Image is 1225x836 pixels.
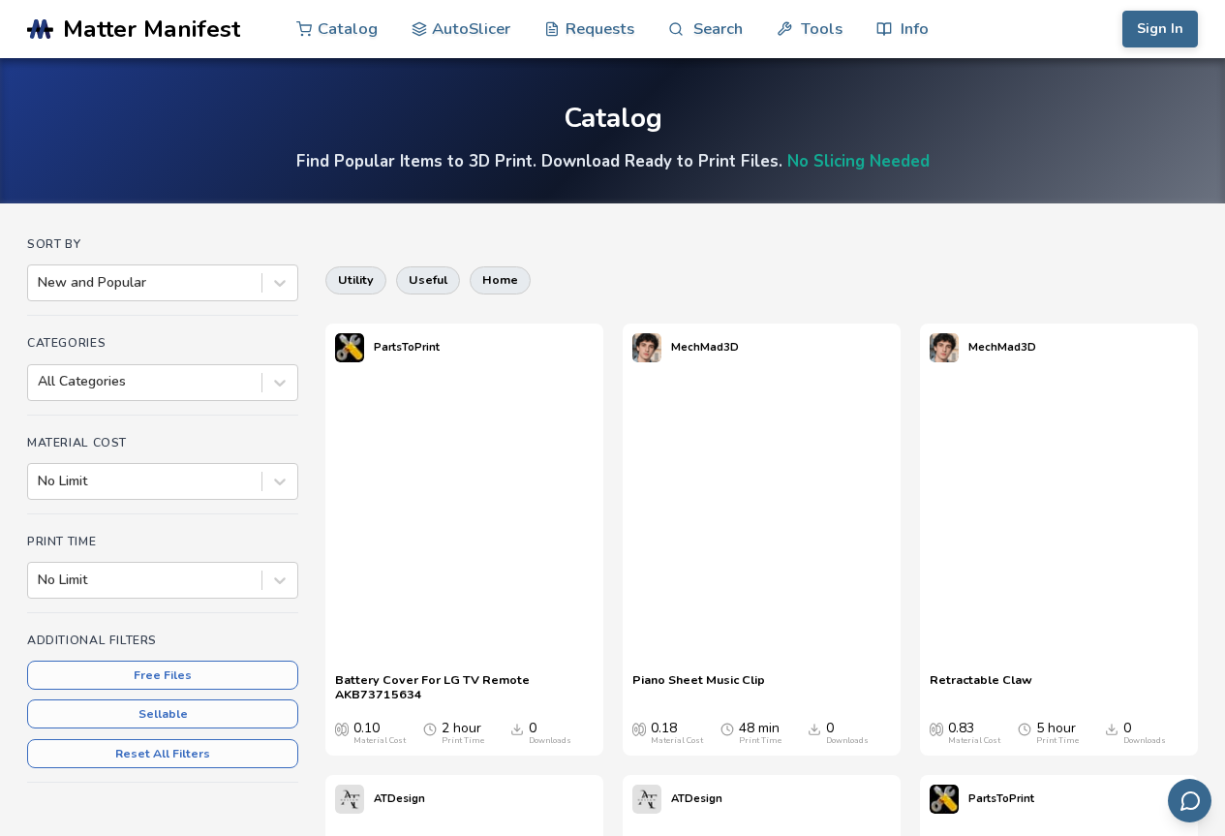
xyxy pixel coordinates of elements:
[1036,721,1079,746] div: 5 hour
[27,739,298,768] button: Reset All Filters
[632,785,661,814] img: ATDesign's profile
[353,721,406,746] div: 0.10
[632,333,661,362] img: MechMad3D's profile
[564,104,662,134] div: Catalog
[529,736,571,746] div: Downloads
[470,266,531,294] button: home
[374,337,440,357] p: PartsToPrint
[442,736,484,746] div: Print Time
[27,237,298,251] h4: Sort By
[63,15,240,43] span: Matter Manifest
[1036,736,1079,746] div: Print Time
[529,721,571,746] div: 0
[325,266,386,294] button: utility
[920,324,1046,372] a: MechMad3D's profileMechMad3D
[335,333,364,362] img: PartsToPrint's profile
[27,535,298,548] h4: Print Time
[335,721,349,736] span: Average Cost
[38,374,42,389] input: All Categories
[38,474,42,489] input: No Limit
[1122,11,1198,47] button: Sign In
[632,721,646,736] span: Average Cost
[38,275,42,291] input: New and Popular
[335,785,364,814] img: ATDesign's profile
[1168,779,1211,822] button: Send feedback via email
[739,736,781,746] div: Print Time
[423,721,437,736] span: Average Print Time
[826,736,869,746] div: Downloads
[651,736,703,746] div: Material Cost
[632,672,765,701] a: Piano Sheet Music Clip
[1018,721,1031,736] span: Average Print Time
[948,736,1000,746] div: Material Cost
[1105,721,1118,736] span: Downloads
[968,789,1034,809] p: PartsToPrint
[442,721,484,746] div: 2 hour
[920,775,1044,823] a: PartsToPrint's profilePartsToPrint
[671,789,722,809] p: ATDesign
[623,324,749,372] a: MechMad3D's profileMechMad3D
[930,333,959,362] img: MechMad3D's profile
[948,721,1000,746] div: 0.83
[930,721,943,736] span: Average Cost
[930,785,959,814] img: PartsToPrint's profile
[720,721,734,736] span: Average Print Time
[353,736,406,746] div: Material Cost
[325,775,435,823] a: ATDesign's profileATDesign
[651,721,703,746] div: 0.18
[27,436,298,449] h4: Material Cost
[1123,736,1166,746] div: Downloads
[27,336,298,350] h4: Categories
[374,789,425,809] p: ATDesign
[27,661,298,690] button: Free Files
[808,721,821,736] span: Downloads
[27,634,298,647] h4: Additional Filters
[325,324,449,372] a: PartsToPrint's profilePartsToPrint
[1123,721,1166,746] div: 0
[787,150,930,172] a: No Slicing Needed
[930,672,1032,701] a: Retractable Claw
[623,775,732,823] a: ATDesign's profileATDesign
[27,699,298,728] button: Sellable
[510,721,524,736] span: Downloads
[968,337,1036,357] p: MechMad3D
[335,672,594,701] a: Battery Cover For LG TV Remote AKB73715634
[296,150,930,172] h4: Find Popular Items to 3D Print. Download Ready to Print Files.
[396,266,460,294] button: useful
[826,721,869,746] div: 0
[739,721,781,746] div: 48 min
[671,337,739,357] p: MechMad3D
[38,573,42,588] input: No Limit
